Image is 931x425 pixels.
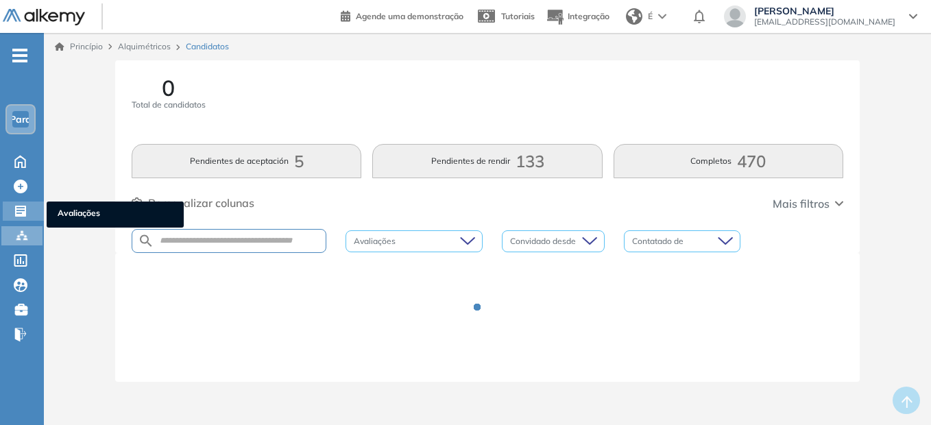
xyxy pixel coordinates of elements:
font: Personalizar colunas [148,196,254,210]
img: arrow [658,14,666,19]
a: Agende uma demonstração [341,7,463,23]
span: Alquimétricos [118,41,171,51]
button: Integração [546,2,609,32]
a: Princípio [55,40,103,53]
button: Completos470 [614,144,843,178]
button: Pendientes de rendir133 [372,144,602,178]
span: [EMAIL_ADDRESS][DOMAIN_NAME] [754,16,895,27]
span: Mais filtros [773,195,830,212]
span: [PERSON_NAME] [754,5,895,16]
span: Avaliações [58,207,173,222]
span: Para [10,114,32,125]
span: É [648,10,653,23]
span: Candidatos [186,40,229,53]
span: 0 [162,77,175,99]
img: Logo [3,9,85,26]
span: Tutoriais [501,11,535,21]
img: SEARCH_ALT [138,232,154,250]
button: Personalizar colunas [132,195,254,211]
span: Total de candidatos [132,99,206,111]
span: Agende uma demonstração [356,11,463,21]
i: - [12,54,27,57]
font: Princípio [70,40,103,53]
span: Integração [568,11,609,21]
img: world [626,8,642,25]
button: Mais filtros [773,195,843,212]
button: Pendientes de aceptación5 [132,144,361,178]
